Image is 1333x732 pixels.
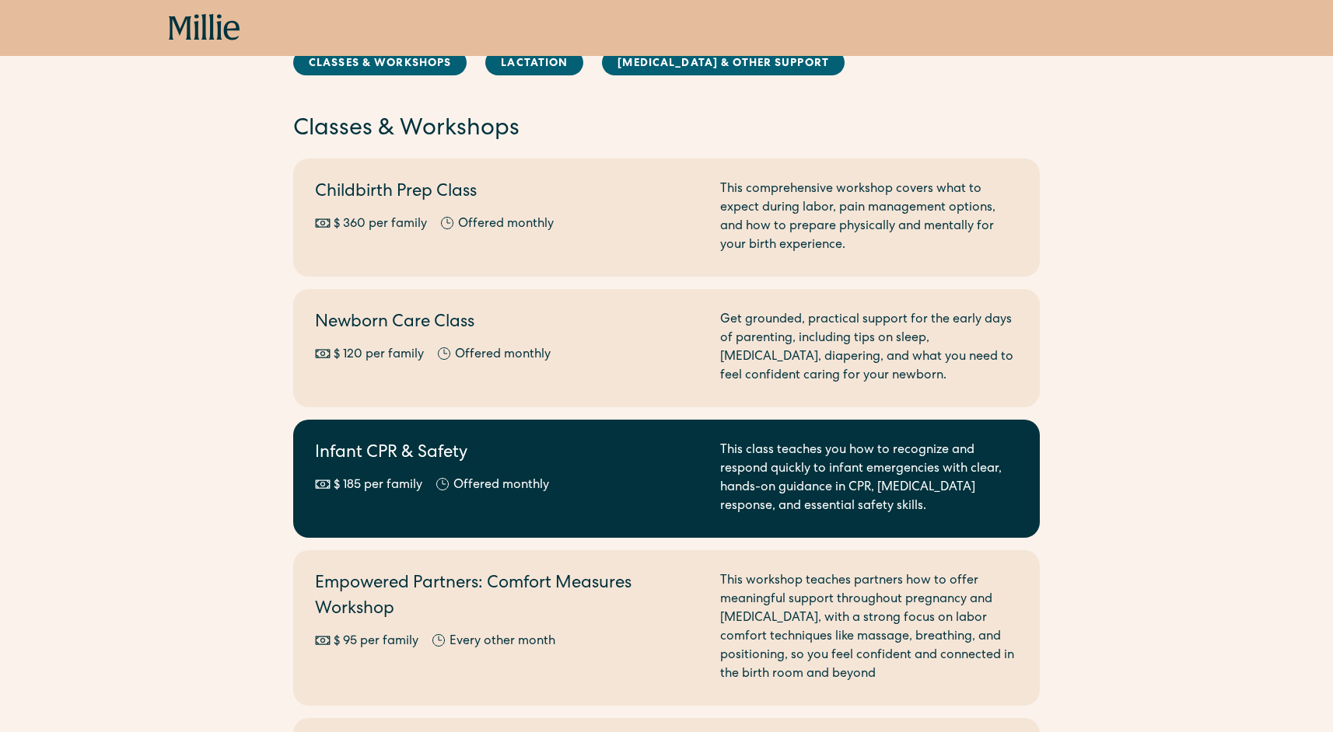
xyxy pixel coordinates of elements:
[293,159,1040,277] a: Childbirth Prep Class$ 360 per familyOffered monthlyThis comprehensive workshop covers what to ex...
[485,50,583,75] a: Lactation
[293,420,1040,538] a: Infant CPR & Safety$ 185 per familyOffered monthlyThis class teaches you how to recognize and res...
[293,289,1040,407] a: Newborn Care Class$ 120 per familyOffered monthlyGet grounded, practical support for the early da...
[293,113,1040,146] h2: Classes & Workshops
[293,50,467,75] a: Classes & Workshops
[293,550,1040,706] a: Empowered Partners: Comfort Measures Workshop$ 95 per familyEvery other monthThis workshop teache...
[334,215,427,234] div: $ 360 per family
[315,180,701,206] h2: Childbirth Prep Class
[334,346,424,364] div: $ 120 per family
[453,476,549,495] div: Offered monthly
[602,50,845,75] a: [MEDICAL_DATA] & Other Support
[334,633,418,651] div: $ 95 per family
[720,180,1018,255] div: This comprehensive workshop covers what to expect during labor, pain management options, and how ...
[334,476,422,495] div: $ 185 per family
[315,311,701,336] h2: Newborn Care Class
[315,572,701,623] h2: Empowered Partners: Comfort Measures Workshop
[458,215,554,234] div: Offered monthly
[720,441,1018,516] div: This class teaches you how to recognize and respond quickly to infant emergencies with clear, han...
[455,346,551,364] div: Offered monthly
[315,441,701,467] h2: Infant CPR & Safety
[450,633,555,651] div: Every other month
[720,572,1018,684] div: This workshop teaches partners how to offer meaningful support throughout pregnancy and [MEDICAL_...
[720,311,1018,385] div: Get grounded, practical support for the early days of parenting, including tips on sleep, [MEDICA...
